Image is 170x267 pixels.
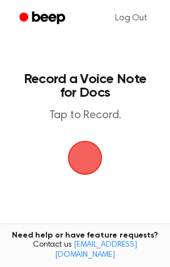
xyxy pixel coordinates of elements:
[68,141,102,175] img: Beep Logo
[104,5,159,32] a: Log Out
[11,7,75,29] a: Beep
[20,72,150,100] h1: Record a Voice Note for Docs
[7,240,163,260] span: Contact us
[55,241,137,259] a: [EMAIL_ADDRESS][DOMAIN_NAME]
[20,109,150,123] p: Tap to Record.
